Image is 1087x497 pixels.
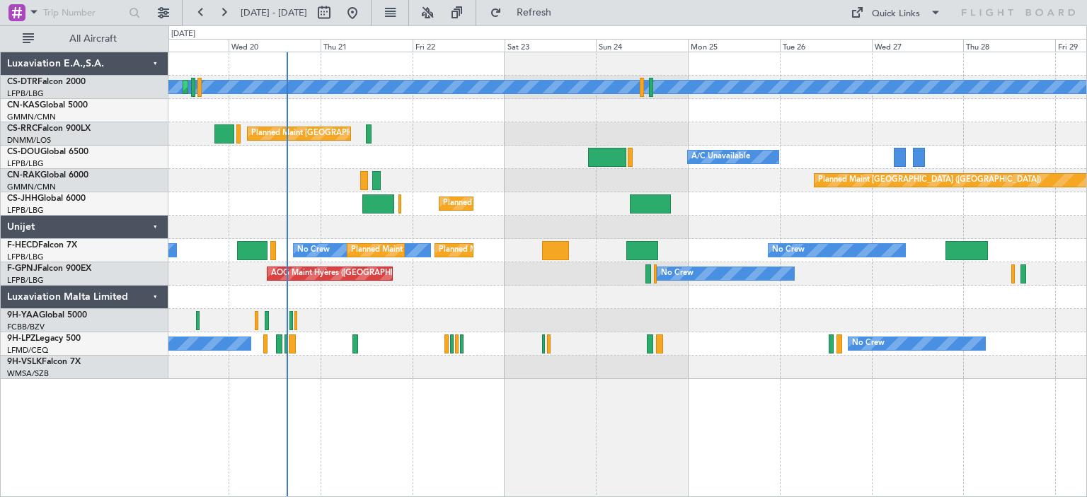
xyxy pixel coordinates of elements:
[596,39,688,52] div: Sun 24
[7,368,49,379] a: WMSA/SZB
[439,240,662,261] div: Planned Maint [GEOGRAPHIC_DATA] ([GEOGRAPHIC_DATA])
[7,275,44,286] a: LFPB/LBG
[271,263,510,284] div: AOG Maint Hyères ([GEOGRAPHIC_DATA]-[GEOGRAPHIC_DATA])
[772,240,805,261] div: No Crew
[7,264,38,273] span: F-GPNJ
[7,135,51,146] a: DNMM/LOS
[688,39,780,52] div: Mon 25
[852,333,885,354] div: No Crew
[7,78,38,86] span: CS-DTR
[187,76,259,98] div: Planned Maint Sofia
[7,182,56,192] a: GMMN/CMN
[505,8,564,18] span: Refresh
[7,205,44,216] a: LFPB/LBG
[351,240,574,261] div: Planned Maint [GEOGRAPHIC_DATA] ([GEOGRAPHIC_DATA])
[321,39,413,52] div: Thu 21
[7,148,88,156] a: CS-DOUGlobal 6500
[963,39,1055,52] div: Thu 28
[661,263,694,284] div: No Crew
[7,322,45,332] a: FCBB/BZV
[7,148,40,156] span: CS-DOU
[7,112,56,122] a: GMMN/CMN
[7,124,91,133] a: CS-RRCFalcon 900LX
[43,2,125,23] input: Trip Number
[229,39,321,52] div: Wed 20
[872,7,920,21] div: Quick Links
[7,311,39,320] span: 9H-YAA
[7,252,44,262] a: LFPB/LBG
[413,39,505,52] div: Fri 22
[7,345,48,356] a: LFMD/CEQ
[844,1,948,24] button: Quick Links
[7,171,88,180] a: CN-RAKGlobal 6000
[7,241,38,250] span: F-HECD
[7,171,40,180] span: CN-RAK
[7,194,38,203] span: CS-JHH
[505,39,597,52] div: Sat 23
[7,241,77,250] a: F-HECDFalcon 7X
[297,240,330,261] div: No Crew
[7,88,44,99] a: LFPB/LBG
[7,124,38,133] span: CS-RRC
[7,358,42,366] span: 9H-VSLK
[16,28,154,50] button: All Aircraft
[171,28,195,40] div: [DATE]
[7,334,35,343] span: 9H-LPZ
[7,158,44,169] a: LFPB/LBG
[37,34,149,44] span: All Aircraft
[872,39,964,52] div: Wed 27
[691,146,750,168] div: A/C Unavailable
[7,194,86,203] a: CS-JHHGlobal 6000
[7,358,81,366] a: 9H-VSLKFalcon 7X
[443,193,666,214] div: Planned Maint [GEOGRAPHIC_DATA] ([GEOGRAPHIC_DATA])
[7,264,91,273] a: F-GPNJFalcon 900EX
[7,101,88,110] a: CN-KASGlobal 5000
[7,78,86,86] a: CS-DTRFalcon 2000
[818,170,1041,191] div: Planned Maint [GEOGRAPHIC_DATA] ([GEOGRAPHIC_DATA])
[137,39,229,52] div: Tue 19
[7,101,40,110] span: CN-KAS
[483,1,568,24] button: Refresh
[241,6,307,19] span: [DATE] - [DATE]
[7,311,87,320] a: 9H-YAAGlobal 5000
[780,39,872,52] div: Tue 26
[7,334,81,343] a: 9H-LPZLegacy 500
[251,123,474,144] div: Planned Maint [GEOGRAPHIC_DATA] ([GEOGRAPHIC_DATA])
